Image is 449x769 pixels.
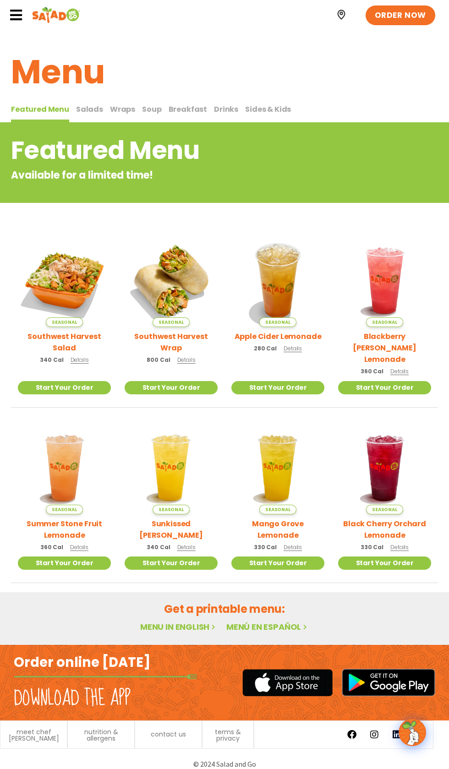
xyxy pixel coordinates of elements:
[14,674,197,679] img: fork
[366,5,435,26] a: ORDER NOW
[18,381,111,394] a: Start Your Order
[400,720,425,745] img: wpChatIcon
[338,234,431,327] img: Product photo for Blackberry Bramble Lemonade
[11,168,364,183] p: Available for a limited time!
[11,104,69,115] span: Featured Menu
[231,421,324,514] img: Product photo for Mango Grove Lemonade
[70,543,88,551] span: Details
[338,381,431,394] a: Start Your Order
[11,47,438,97] h1: Menu
[284,344,302,352] span: Details
[169,104,208,115] span: Breakfast
[231,381,324,394] a: Start Your Order
[140,621,217,633] a: Menu in English
[18,331,111,354] h2: Southwest Harvest Salad
[142,104,161,115] span: Soup
[11,132,364,169] h2: Featured Menu
[254,543,277,551] span: 330 Cal
[32,6,80,24] img: Header logo
[125,331,218,354] h2: Southwest Harvest Wrap
[14,654,151,671] h2: Order online [DATE]
[366,317,403,327] span: Seasonal
[153,505,190,514] span: Seasonal
[338,556,431,570] a: Start Your Order
[14,686,131,711] h2: Download the app
[18,234,111,327] img: Product photo for Southwest Harvest Salad
[40,543,63,551] span: 360 Cal
[242,668,333,698] img: appstore
[40,356,63,364] span: 340 Cal
[338,331,431,365] h2: Blackberry [PERSON_NAME] Lemonade
[177,356,196,364] span: Details
[207,729,249,742] a: terms & privacy
[147,356,170,364] span: 800 Cal
[153,317,190,327] span: Seasonal
[366,505,403,514] span: Seasonal
[71,356,89,364] span: Details
[110,104,135,115] span: Wraps
[125,518,218,541] h2: Sunkissed [PERSON_NAME]
[231,518,324,541] h2: Mango Grove Lemonade
[361,543,383,551] span: 330 Cal
[375,10,426,21] span: ORDER NOW
[226,621,309,633] a: Menú en español
[11,601,438,617] h2: Get a printable menu:
[18,518,111,541] h2: Summer Stone Fruit Lemonade
[390,543,409,551] span: Details
[46,505,83,514] span: Seasonal
[72,729,130,742] a: nutrition & allergens
[125,234,218,327] img: Product photo for Southwest Harvest Wrap
[231,556,324,570] a: Start Your Order
[338,518,431,541] h2: Black Cherry Orchard Lemonade
[18,421,111,514] img: Product photo for Summer Stone Fruit Lemonade
[259,317,296,327] span: Seasonal
[338,421,431,514] img: Product photo for Black Cherry Orchard Lemonade
[125,381,218,394] a: Start Your Order
[245,104,291,115] span: Sides & Kids
[235,331,322,342] h2: Apple Cider Lemonade
[18,556,111,570] a: Start Your Order
[231,234,324,327] img: Product photo for Apple Cider Lemonade
[125,556,218,570] a: Start Your Order
[76,104,103,115] span: Salads
[214,104,238,115] span: Drinks
[151,731,186,737] a: contact us
[147,543,170,551] span: 340 Cal
[390,367,409,375] span: Details
[361,367,383,376] span: 360 Cal
[125,421,218,514] img: Product photo for Sunkissed Yuzu Lemonade
[11,100,438,123] div: Tabbed content
[5,729,62,742] a: meet chef [PERSON_NAME]
[177,543,196,551] span: Details
[254,344,277,353] span: 280 Cal
[342,669,435,696] img: google_play
[46,317,83,327] span: Seasonal
[259,505,296,514] span: Seasonal
[284,543,302,551] span: Details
